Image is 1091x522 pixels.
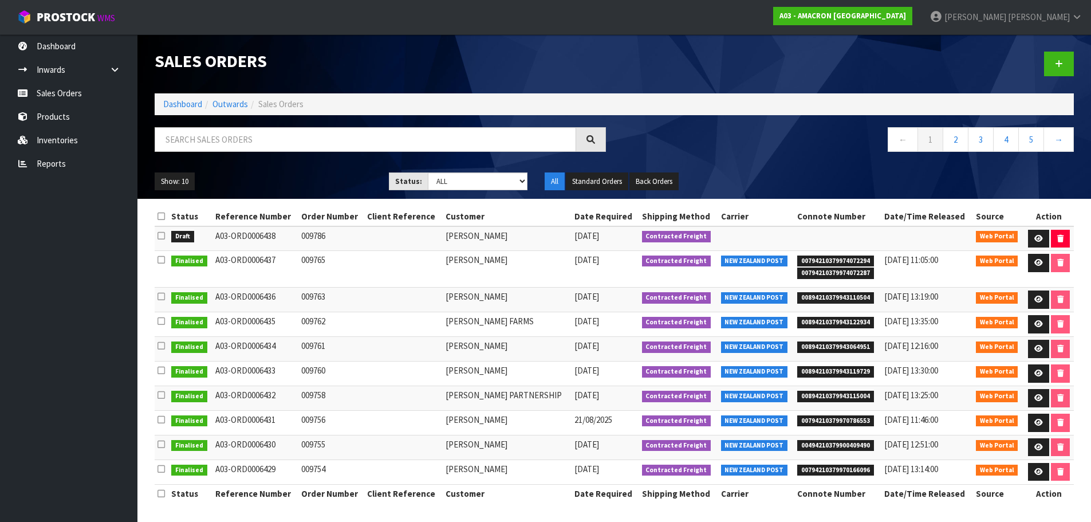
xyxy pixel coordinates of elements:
td: A03-ORD0006436 [212,288,298,312]
span: [DATE] [574,254,599,265]
td: 009765 [298,251,364,288]
span: [DATE] 13:14:00 [884,464,938,474]
span: Contracted Freight [642,342,711,353]
td: [PERSON_NAME] [443,337,572,362]
span: Contracted Freight [642,317,711,328]
span: Web Portal [976,342,1018,353]
span: Finalised [171,292,207,304]
td: 009786 [298,226,364,251]
span: NEW ZEALAND POST [721,415,788,427]
th: Carrier [718,207,795,226]
a: Dashboard [163,99,202,109]
span: Sales Orders [258,99,304,109]
span: 00794210379970166096 [797,465,874,476]
span: [DATE] 13:35:00 [884,316,938,327]
td: A03-ORD0006437 [212,251,298,288]
span: 00794210379974072294 [797,256,874,267]
a: 2 [943,127,968,152]
strong: Status: [395,176,422,186]
span: Web Portal [976,317,1018,328]
td: 009755 [298,435,364,460]
span: Finalised [171,440,207,452]
a: Outwards [212,99,248,109]
span: [DATE] [574,365,599,376]
span: [DATE] [574,439,599,450]
span: [DATE] [574,291,599,302]
span: Finalised [171,342,207,353]
span: NEW ZEALAND POST [721,366,788,378]
span: NEW ZEALAND POST [721,342,788,353]
span: Contracted Freight [642,440,711,452]
span: [PERSON_NAME] [1008,11,1070,22]
th: Action [1023,484,1074,503]
td: [PERSON_NAME] [443,362,572,386]
button: Back Orders [629,172,679,191]
td: A03-ORD0006429 [212,460,298,484]
span: Web Portal [976,391,1018,402]
span: Contracted Freight [642,465,711,476]
td: 009761 [298,337,364,362]
span: Web Portal [976,465,1018,476]
span: Finalised [171,317,207,328]
td: A03-ORD0006435 [212,312,298,337]
th: Reference Number [212,207,298,226]
th: Status [168,207,212,226]
span: Finalised [171,391,207,402]
a: ← [888,127,918,152]
th: Client Reference [364,484,442,503]
td: [PERSON_NAME] [443,226,572,251]
span: Draft [171,231,194,242]
td: A03-ORD0006432 [212,386,298,411]
span: NEW ZEALAND POST [721,465,788,476]
th: Order Number [298,207,364,226]
th: Connote Number [794,484,881,503]
span: 00894210379943115004 [797,391,874,402]
td: 009762 [298,312,364,337]
th: Carrier [718,484,795,503]
th: Source [973,484,1023,503]
th: Customer [443,484,572,503]
span: [DATE] [574,464,599,474]
th: Shipping Method [639,207,718,226]
span: NEW ZEALAND POST [721,440,788,452]
td: [PERSON_NAME] [443,460,572,484]
th: Connote Number [794,207,881,226]
span: 00794210379974072287 [797,268,874,279]
h1: Sales Orders [155,52,606,70]
span: Finalised [171,415,207,427]
th: Action [1023,207,1074,226]
span: Web Portal [976,231,1018,242]
td: [PERSON_NAME] [443,251,572,288]
span: [DATE] 11:05:00 [884,254,938,265]
input: Search sales orders [155,127,576,152]
span: 00494210379900409490 [797,440,874,452]
td: [PERSON_NAME] FARMS [443,312,572,337]
span: Finalised [171,256,207,267]
span: [DATE] [574,340,599,351]
td: 009754 [298,460,364,484]
span: Finalised [171,366,207,378]
span: [DATE] 12:16:00 [884,340,938,351]
span: 00894210379943122934 [797,317,874,328]
a: 4 [993,127,1019,152]
span: NEW ZEALAND POST [721,256,788,267]
span: [PERSON_NAME] [944,11,1006,22]
span: NEW ZEALAND POST [721,292,788,304]
td: [PERSON_NAME] [443,435,572,460]
td: 009760 [298,362,364,386]
span: Web Portal [976,256,1018,267]
span: Web Portal [976,366,1018,378]
span: [DATE] [574,230,599,241]
span: [DATE] 12:51:00 [884,439,938,450]
span: Contracted Freight [642,231,711,242]
span: 00794210379970786553 [797,415,874,427]
td: 009758 [298,386,364,411]
span: [DATE] 11:46:00 [884,414,938,425]
td: A03-ORD0006434 [212,337,298,362]
span: Contracted Freight [642,391,711,402]
small: WMS [97,13,115,23]
td: 009756 [298,411,364,435]
span: Web Portal [976,292,1018,304]
span: 00894210379943064951 [797,342,874,353]
span: Web Portal [976,440,1018,452]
